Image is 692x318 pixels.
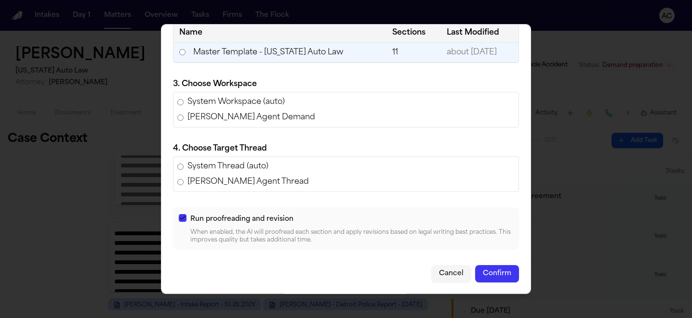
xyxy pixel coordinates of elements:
span: [PERSON_NAME] Agent Thread [187,176,309,188]
input: [PERSON_NAME] Agent Thread [177,179,184,185]
p: When enabled, the AI will proofread each section and apply revisions based on legal writing best ... [190,229,513,244]
span: Run proofreading and revision [190,216,293,223]
th: Sections [386,23,441,43]
td: 11 [386,42,441,63]
span: System Thread (auto) [187,161,268,172]
p: 3. Choose Workspace [173,78,519,90]
button: Confirm [475,265,519,282]
p: 4. Choose Target Thread [173,143,519,154]
button: Cancel [431,265,471,282]
input: [PERSON_NAME] Agent Demand [177,114,184,121]
th: Last Modified [441,23,519,43]
td: about [DATE] [441,42,519,63]
span: [PERSON_NAME] Agent Demand [187,112,315,123]
td: Master Template - [US_STATE] Auto Law [173,43,386,63]
input: System Thread (auto) [177,164,184,170]
span: System Workspace (auto) [187,96,285,108]
th: Name [173,23,386,43]
input: System Workspace (auto) [177,99,184,105]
